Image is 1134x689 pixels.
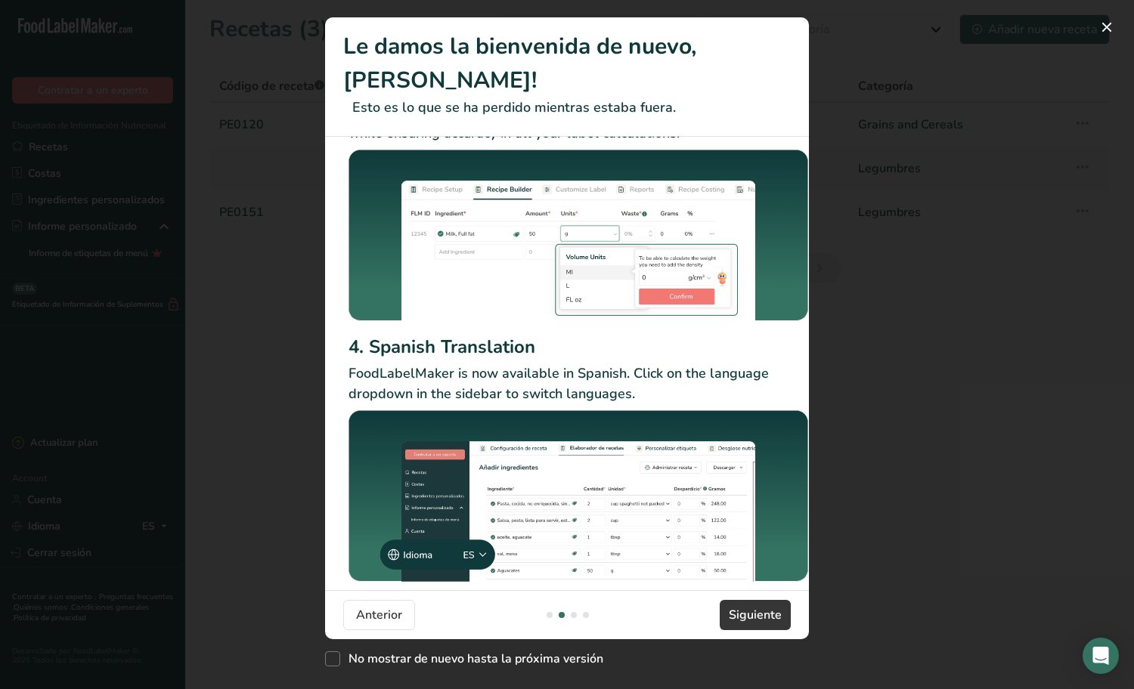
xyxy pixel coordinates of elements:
button: Siguiente [720,600,791,630]
img: Density Conversions [349,150,808,328]
p: FoodLabelMaker is now available in Spanish. Click on the language dropdown in the sidebar to swit... [349,363,808,404]
div: Open Intercom Messenger [1083,638,1119,674]
span: No mostrar de nuevo hasta la próxima versión [340,651,603,666]
h2: 4. Spanish Translation [349,333,808,360]
span: Anterior [356,606,402,624]
img: Spanish Translation [349,410,808,582]
span: Siguiente [729,606,782,624]
p: Esto es lo que se ha perdido mientras estaba fuera. [343,97,791,118]
button: Anterior [343,600,415,630]
h1: Le damos la bienvenida de nuevo, [PERSON_NAME]! [343,29,791,97]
